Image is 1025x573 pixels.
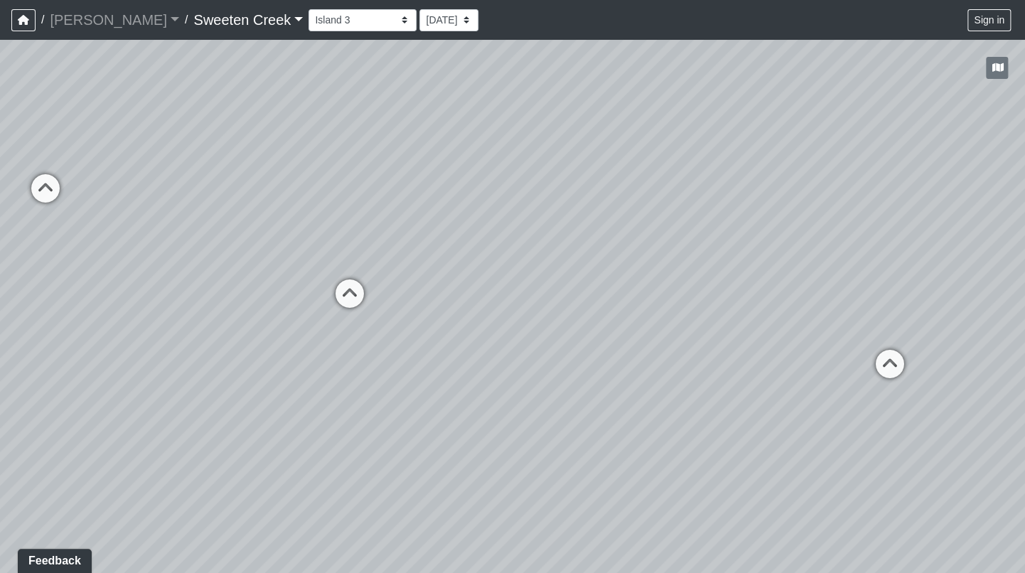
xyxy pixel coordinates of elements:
[967,9,1011,31] button: Sign in
[11,545,95,573] iframe: Ybug feedback widget
[179,6,193,34] span: /
[50,6,179,34] a: [PERSON_NAME]
[193,6,303,34] a: Sweeten Creek
[36,6,50,34] span: /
